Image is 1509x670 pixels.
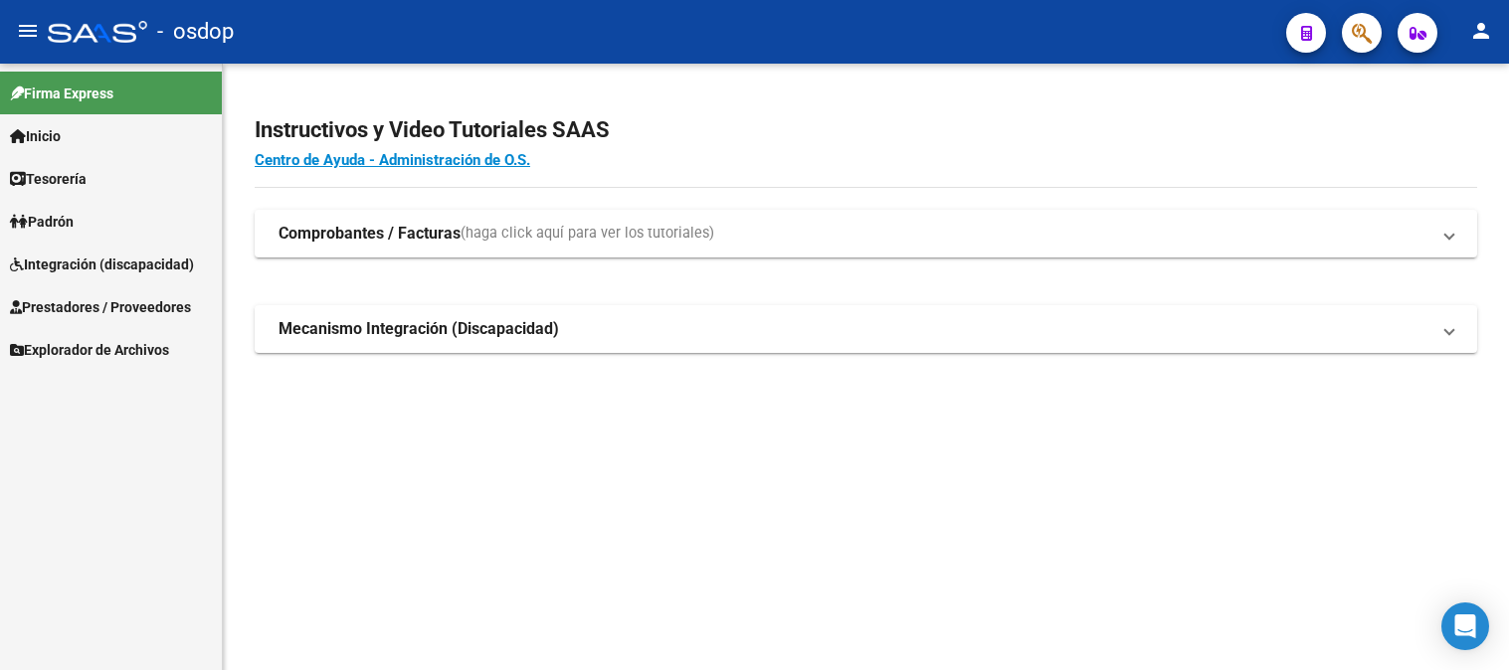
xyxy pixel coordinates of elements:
span: Tesorería [10,168,87,190]
span: - osdop [157,10,234,54]
span: Firma Express [10,83,113,104]
span: (haga click aquí para ver los tutoriales) [461,223,714,245]
span: Integración (discapacidad) [10,253,194,275]
span: Padrón [10,211,74,233]
span: Prestadores / Proveedores [10,296,191,318]
a: Centro de Ayuda - Administración de O.S. [255,151,530,169]
mat-icon: menu [16,19,40,43]
strong: Mecanismo Integración (Discapacidad) [279,318,559,340]
div: Open Intercom Messenger [1441,602,1489,650]
strong: Comprobantes / Facturas [279,223,461,245]
mat-expansion-panel-header: Mecanismo Integración (Discapacidad) [255,305,1477,353]
mat-expansion-panel-header: Comprobantes / Facturas(haga click aquí para ver los tutoriales) [255,210,1477,257]
span: Explorador de Archivos [10,339,169,361]
span: Inicio [10,125,61,147]
mat-icon: person [1469,19,1493,43]
h2: Instructivos y Video Tutoriales SAAS [255,111,1477,149]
